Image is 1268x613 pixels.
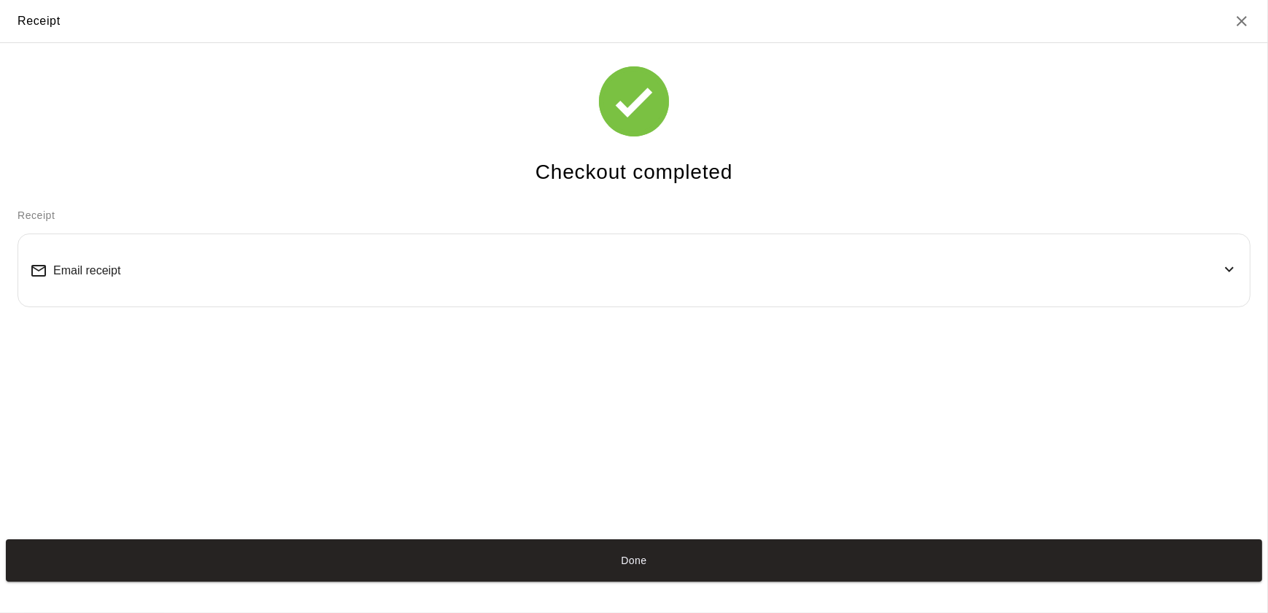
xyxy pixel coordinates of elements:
[1233,12,1250,30] button: Close
[18,12,61,31] div: Receipt
[6,539,1262,582] button: Done
[18,208,1250,223] p: Receipt
[53,264,120,277] span: Email receipt
[536,160,732,185] h4: Checkout completed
